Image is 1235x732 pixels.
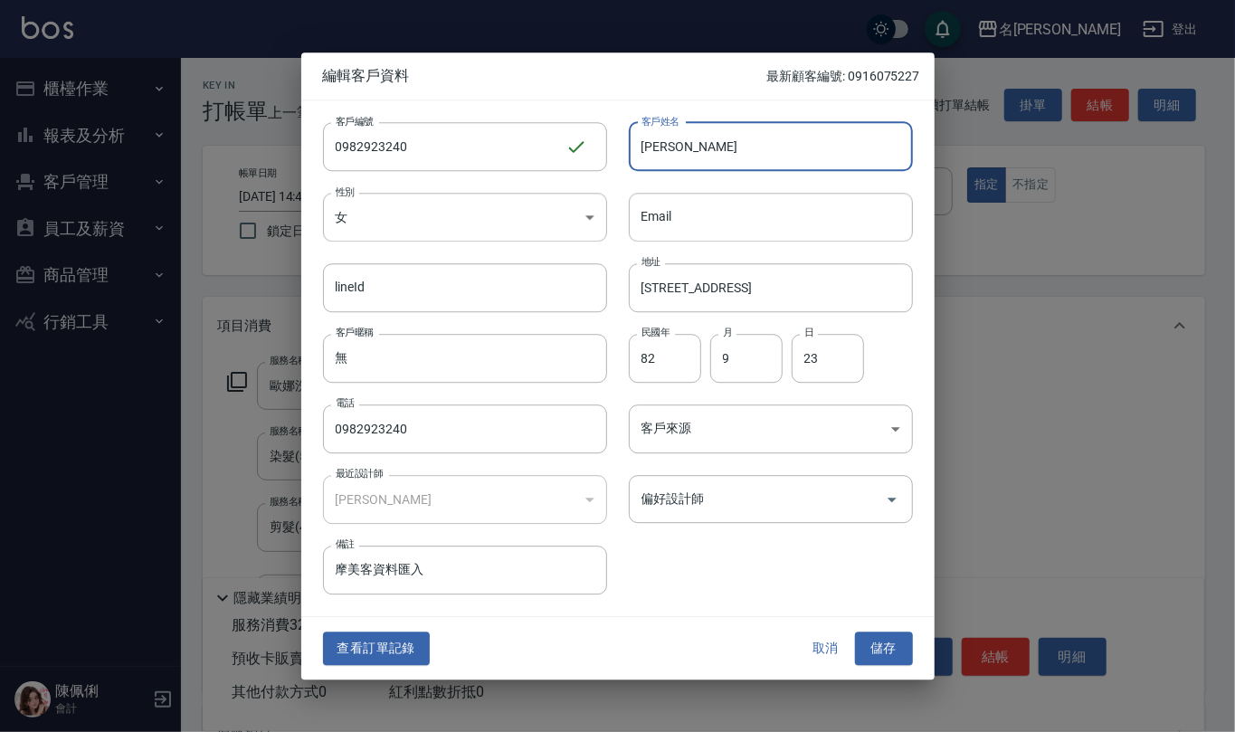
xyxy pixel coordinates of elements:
[336,538,355,552] label: 備註
[336,185,355,198] label: 性別
[878,485,907,514] button: Open
[804,326,813,339] label: 日
[855,632,913,666] button: 儲存
[336,396,355,410] label: 電話
[336,326,374,339] label: 客戶暱稱
[641,114,679,128] label: 客戶姓名
[323,67,767,85] span: 編輯客戶資料
[336,114,374,128] label: 客戶編號
[797,632,855,666] button: 取消
[641,326,670,339] label: 民國年
[323,193,607,242] div: 女
[336,467,383,480] label: 最近設計師
[323,475,607,524] div: [PERSON_NAME]
[766,67,919,86] p: 最新顧客編號: 0916075227
[641,255,660,269] label: 地址
[323,632,430,666] button: 查看訂單記錄
[723,326,732,339] label: 月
